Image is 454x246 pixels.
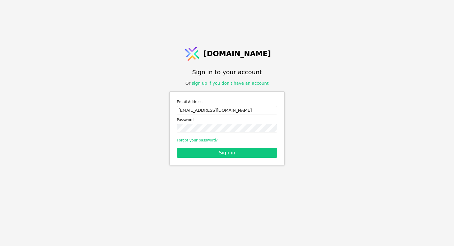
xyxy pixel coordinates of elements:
a: sign up if you don't have an account [192,81,269,86]
span: [DOMAIN_NAME] [204,48,271,59]
div: Or [186,80,269,87]
button: Sign in [177,148,277,158]
a: [DOMAIN_NAME] [183,45,271,63]
input: Password [177,124,277,132]
h1: Sign in to your account [192,68,262,77]
label: Password [177,117,277,123]
label: Email Address [177,99,277,105]
a: Forgot your password? [177,138,218,142]
input: Email address [177,106,277,114]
